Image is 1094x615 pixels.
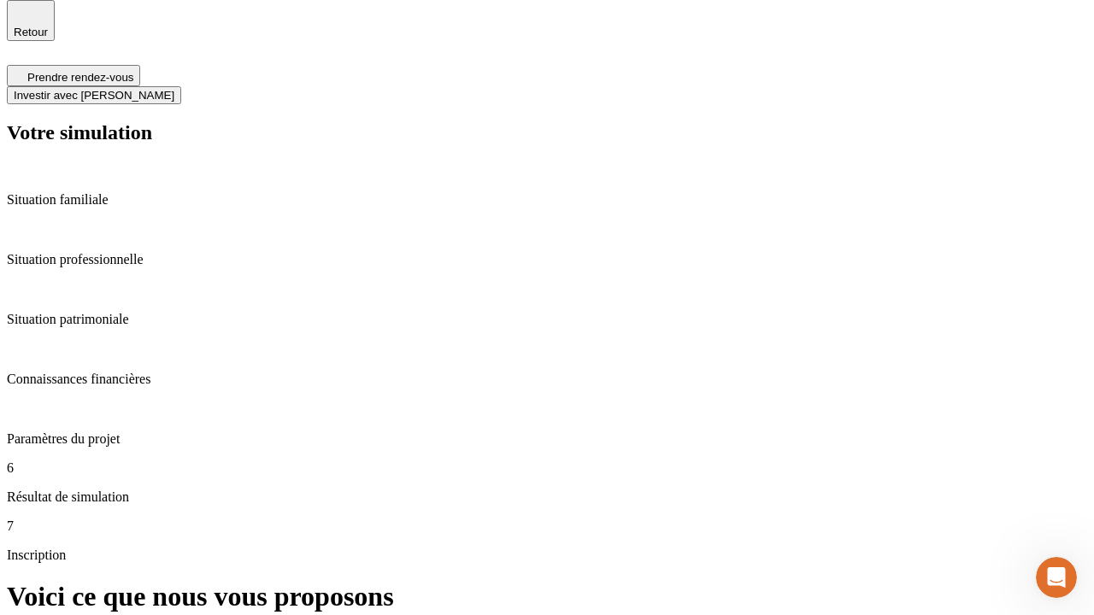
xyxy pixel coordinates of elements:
span: Investir avec [PERSON_NAME] [14,89,174,102]
h2: Votre simulation [7,121,1087,144]
button: Investir avec [PERSON_NAME] [7,86,181,104]
iframe: Intercom live chat [1036,557,1077,598]
p: Résultat de simulation [7,489,1087,505]
p: Paramètres du projet [7,431,1087,447]
button: Prendre rendez-vous [7,65,140,86]
p: Situation professionnelle [7,252,1087,267]
p: 6 [7,460,1087,476]
span: Retour [14,26,48,38]
p: Situation patrimoniale [7,312,1087,327]
p: Inscription [7,548,1087,563]
p: Situation familiale [7,192,1087,208]
p: Connaissances financières [7,372,1087,387]
span: Prendre rendez-vous [27,71,133,84]
h1: Voici ce que nous vous proposons [7,581,1087,612]
p: 7 [7,518,1087,534]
